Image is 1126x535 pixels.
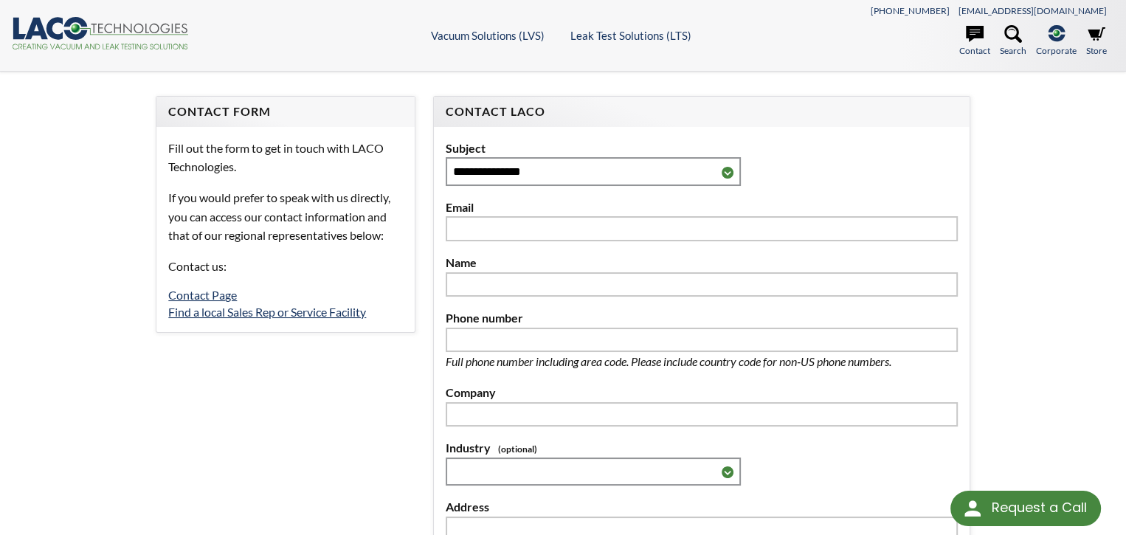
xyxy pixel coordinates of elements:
label: Email [446,198,958,217]
label: Company [446,383,958,402]
label: Address [446,497,958,517]
p: Fill out the form to get in touch with LACO Technologies. [168,139,403,176]
a: Find a local Sales Rep or Service Facility [168,305,366,319]
label: Name [446,253,958,272]
p: Full phone number including area code. Please include country code for non-US phone numbers. [446,352,940,371]
h4: Contact LACO [446,104,958,120]
span: Corporate [1036,44,1077,58]
div: Request a Call [991,491,1086,525]
a: Contact Page [168,288,237,302]
a: Contact [959,25,990,58]
p: If you would prefer to speak with us directly, you can access our contact information and that of... [168,188,403,245]
a: [EMAIL_ADDRESS][DOMAIN_NAME] [959,5,1107,16]
a: Search [1000,25,1026,58]
label: Subject [446,139,958,158]
label: Industry [446,438,958,458]
img: round button [961,497,984,520]
p: Contact us: [168,257,403,276]
a: Store [1086,25,1107,58]
div: Request a Call [950,491,1101,526]
label: Phone number [446,308,958,328]
a: [PHONE_NUMBER] [871,5,950,16]
a: Vacuum Solutions (LVS) [431,29,545,42]
a: Leak Test Solutions (LTS) [570,29,691,42]
h4: Contact Form [168,104,403,120]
